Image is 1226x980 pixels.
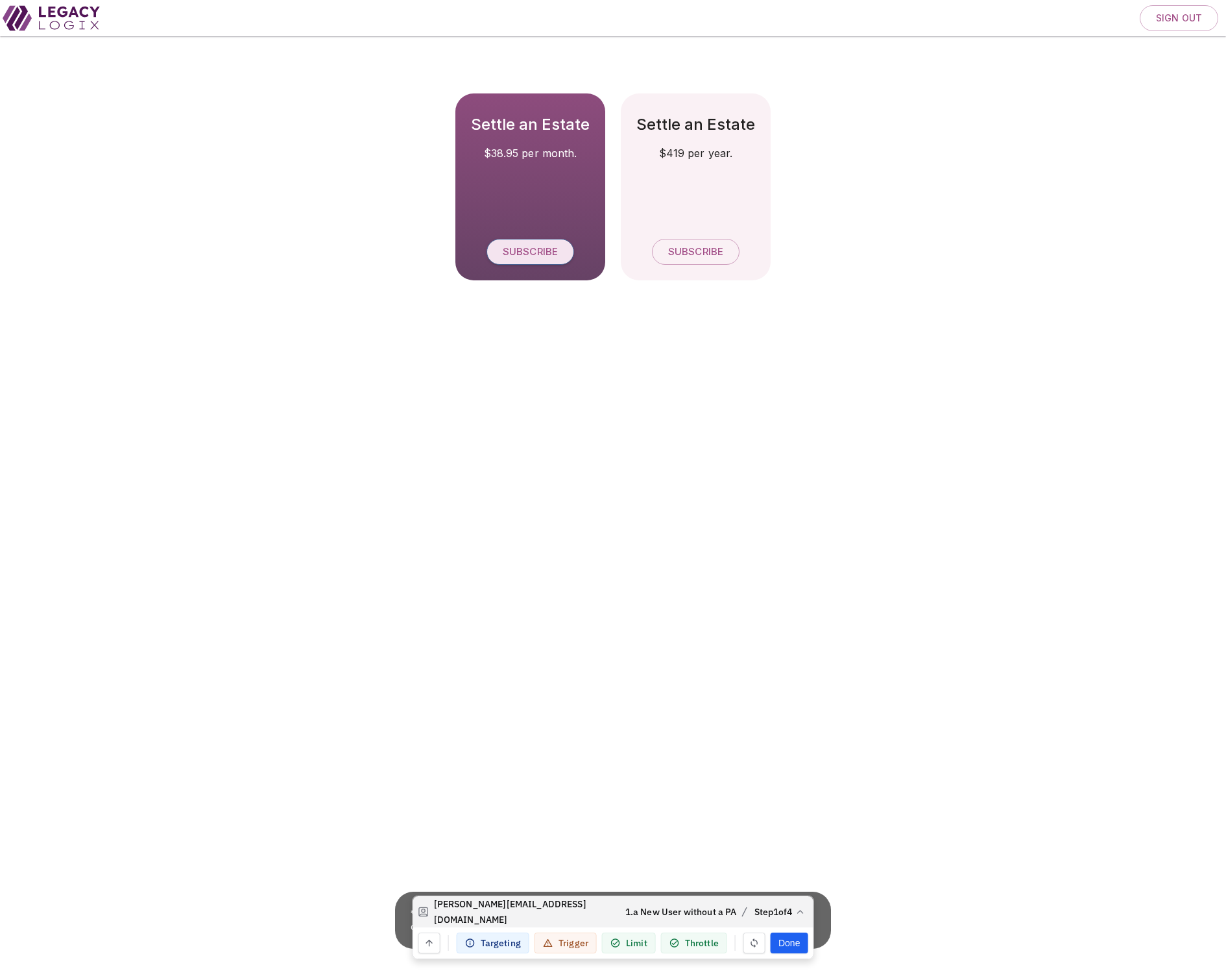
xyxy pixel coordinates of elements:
[535,933,597,953] div: Trigger
[661,933,727,953] div: Throttle
[503,246,558,258] span: Subscribe
[771,933,808,953] button: Done
[636,114,755,135] h5: Settle an Estate
[636,145,755,161] span: $419 per year.
[602,933,656,953] div: Limit
[652,239,739,265] button: Subscribe
[411,907,815,933] span: * Please note that our services do not replace those offered by a law firm. For Estate plan creat...
[1156,12,1202,24] span: Sign out
[471,145,590,161] span: $38.95 per month.
[752,901,808,922] button: Step1of4
[668,246,723,258] span: Subscribe
[754,904,792,920] span: Step 1 of 4
[457,933,529,953] div: Targeting
[434,896,594,927] span: [PERSON_NAME][EMAIL_ADDRESS][DOMAIN_NAME]
[471,114,590,135] h5: Settle an Estate
[487,239,574,265] button: Subscribe
[625,904,737,920] span: 1.a New User without a PA
[1140,5,1218,31] button: Sign out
